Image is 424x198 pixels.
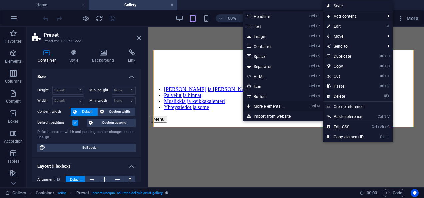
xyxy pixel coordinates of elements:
span: . preset-unequal-columns-default-artist-gallery [92,189,163,197]
nav: breadcrumb [36,189,169,197]
i: 7 [315,74,320,78]
a: Ctrl⇧VPaste reference [323,112,368,122]
h4: Gallery [89,1,177,9]
a: CtrlICopy element ID [323,132,368,142]
i: This element is a customizable preset [165,191,168,195]
i: D [385,54,389,58]
h6: Session time [360,189,377,197]
i: X [385,74,389,78]
i: Ctrl [309,64,315,68]
h4: Background [87,49,123,63]
span: Custom width [106,108,134,116]
button: reload [95,14,103,22]
i: Ctrl [309,34,315,38]
i: Ctrl [309,44,315,48]
a: CtrlDDuplicate [323,51,368,61]
span: Default [70,176,80,184]
label: Height [37,88,52,92]
i: 5 [315,54,320,58]
p: Accordion [4,139,23,144]
a: Send to [323,41,383,51]
p: Columns [5,79,22,84]
i: C [385,64,389,68]
h4: Container [32,49,64,63]
span: Default [79,108,96,116]
p: Favorites [5,39,22,44]
a: Ctrl9Button [243,91,298,101]
span: Click to select. Double-click to edit [36,189,54,197]
i: Ctrl [309,54,315,58]
i: ⌦ [384,94,389,98]
a: Ctrl6Separator [243,61,298,71]
h4: Style [64,49,87,63]
i: 3 [315,34,320,38]
i: ⏎ [317,104,320,108]
span: Click to select. Double-click to edit [76,189,89,197]
i: Ctrl [379,64,384,68]
i: Ctrl [378,114,383,119]
i: Ctrl [379,54,384,58]
button: Code [383,189,405,197]
i: ⏎ [386,24,389,28]
i: Ctrl [380,135,385,139]
p: Boxes [8,119,19,124]
h4: Layout (Flexbox) [32,158,141,170]
button: Default [71,108,98,116]
h4: Size [32,69,141,81]
label: Alignment [37,176,66,184]
button: Click here to leave preview mode and continue editing [82,14,90,22]
a: Ctrl2Text [243,21,298,31]
span: Code [386,189,402,197]
a: CtrlAltCEdit CSS [323,122,368,132]
span: Edit design [47,144,134,152]
p: Elements [5,59,22,64]
span: Add content [323,11,383,21]
i: Ctrl [309,84,315,88]
i: Reload page [95,15,103,22]
label: Width [37,99,52,102]
i: C [385,125,389,129]
a: Create reference [323,102,393,112]
i: Ctrl [311,104,316,108]
span: Move [323,31,383,41]
i: Alt [377,125,384,129]
span: More [397,15,418,22]
span: . artist [57,189,66,197]
h3: Preset #ed-1009519222 [44,38,128,44]
button: Custom width [98,108,136,116]
div: Default content width and padding can be changed under Design. [37,129,136,140]
i: 1 [315,14,320,18]
label: Min. width [89,99,112,102]
a: Ctrl⏎More elements ... [243,101,298,111]
a: Style [323,1,393,11]
i: V [387,114,389,119]
button: Custom spacing [87,119,136,127]
i: Ctrl [379,74,384,78]
a: Ctrl8Icon [243,81,298,91]
i: 9 [315,94,320,98]
i: Ctrl [309,74,315,78]
h4: Link [122,49,141,63]
button: More [395,13,421,24]
button: Default [66,176,85,184]
span: 00 00 [367,189,377,197]
i: ⇧ [384,114,387,119]
p: Tables [7,159,19,164]
p: Features [5,179,21,184]
a: ⌦Delete [323,91,368,101]
a: ⏎Edit [323,21,368,31]
i: Ctrl [309,94,315,98]
button: Edit design [37,144,136,152]
a: Ctrl5Spacer [243,51,298,61]
i: I [386,135,389,139]
a: Click to cancel selection. Double-click to open Pages [5,189,26,197]
i: 4 [315,44,320,48]
a: CtrlCCopy [323,61,368,71]
h2: Preset [44,32,141,38]
i: V [385,84,389,88]
label: Min. height [89,88,112,92]
i: Ctrl [309,24,315,28]
label: Default padding [37,119,72,127]
a: Ctrl4Container [243,41,298,51]
i: 2 [315,24,320,28]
